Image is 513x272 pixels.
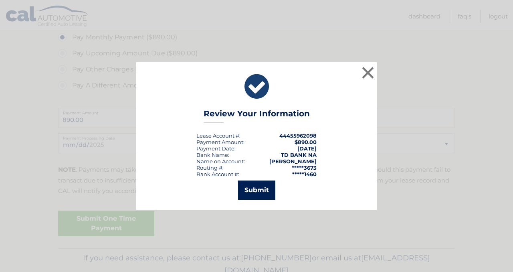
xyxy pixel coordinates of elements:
span: [DATE] [297,145,317,152]
div: Bank Account #: [196,171,239,177]
span: $890.00 [295,139,317,145]
div: : [196,145,236,152]
span: Payment Date [196,145,234,152]
button: Submit [238,181,275,200]
strong: [PERSON_NAME] [269,158,317,164]
div: Bank Name: [196,152,229,158]
div: Name on Account: [196,158,245,164]
h3: Review Your Information [204,109,310,123]
button: × [360,65,376,81]
strong: 44455962098 [279,132,317,139]
div: Lease Account #: [196,132,240,139]
div: Routing #: [196,164,224,171]
div: Payment Amount: [196,139,244,145]
strong: TD BANK NA [281,152,317,158]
